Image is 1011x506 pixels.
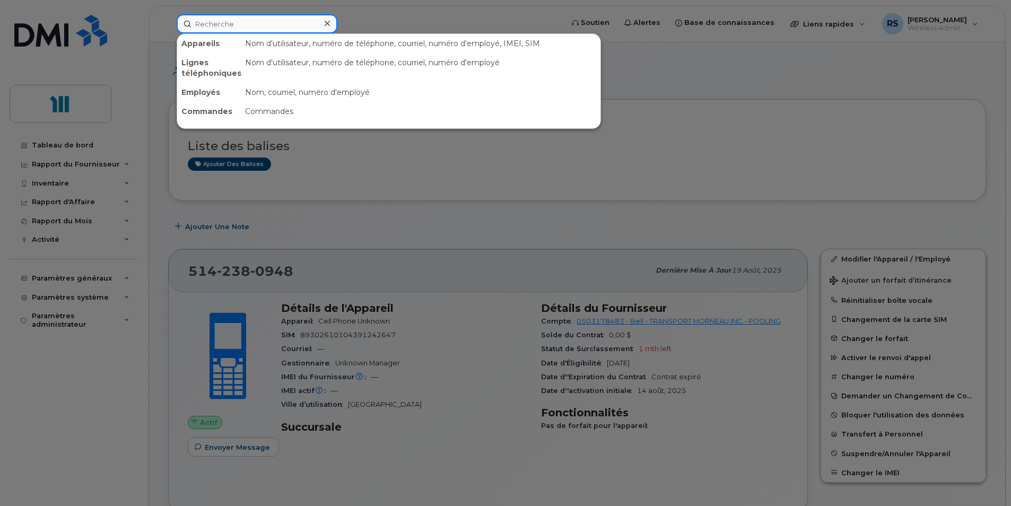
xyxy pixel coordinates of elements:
[241,53,600,83] div: Nom d'utilisateur, numéro de téléphone, courriel, numéro d'employé
[177,34,241,53] div: Appareils
[241,83,600,102] div: Nom, courriel, numéro d'employé
[177,83,241,102] div: Employés
[177,102,241,121] div: Commandes
[965,460,1003,498] iframe: Messenger Launcher
[177,53,241,83] div: Lignes téléphoniques
[241,34,600,53] div: Nom d'utilisateur, numéro de téléphone, courriel, numéro d'employé, IMEI, SIM
[241,102,600,121] div: Commandes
